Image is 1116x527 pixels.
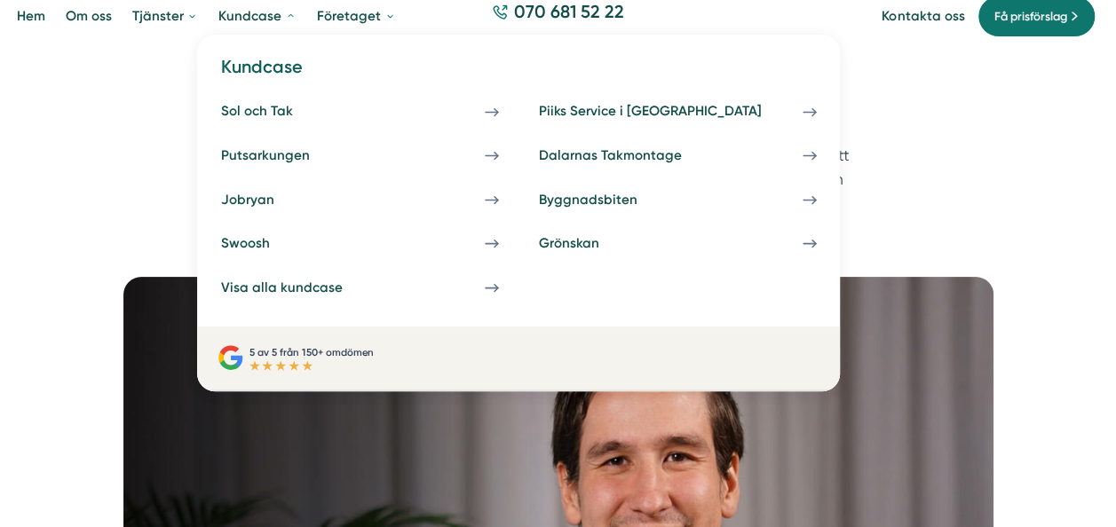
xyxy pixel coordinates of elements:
[529,93,827,130] a: Piiks Service i [GEOGRAPHIC_DATA]
[221,235,311,252] div: Swoosh
[539,147,723,164] div: Dalarnas Takmontage
[993,7,1066,26] span: Få prisförslag
[539,103,803,120] div: Piiks Service i [GEOGRAPHIC_DATA]
[211,225,509,263] a: Swoosh
[211,181,509,218] a: Jobryan
[249,344,374,360] p: 5 av 5 från 150+ omdömen
[221,103,334,120] div: Sol och Tak
[211,93,509,130] a: Sol och Tak
[211,269,509,306] a: Visa alla kundcase
[221,279,384,296] div: Visa alla kundcase
[211,138,509,175] a: Putsarkungen
[529,138,827,175] a: Dalarnas Takmontage
[529,225,827,263] a: Grönskan
[882,8,964,25] a: Kontakta oss
[539,235,640,252] div: Grönskan
[221,192,315,208] div: Jobryan
[221,147,351,164] div: Putsarkungen
[539,192,678,208] div: Byggnadsbiten
[529,181,827,218] a: Byggnadsbiten
[211,55,827,93] h4: Kundcase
